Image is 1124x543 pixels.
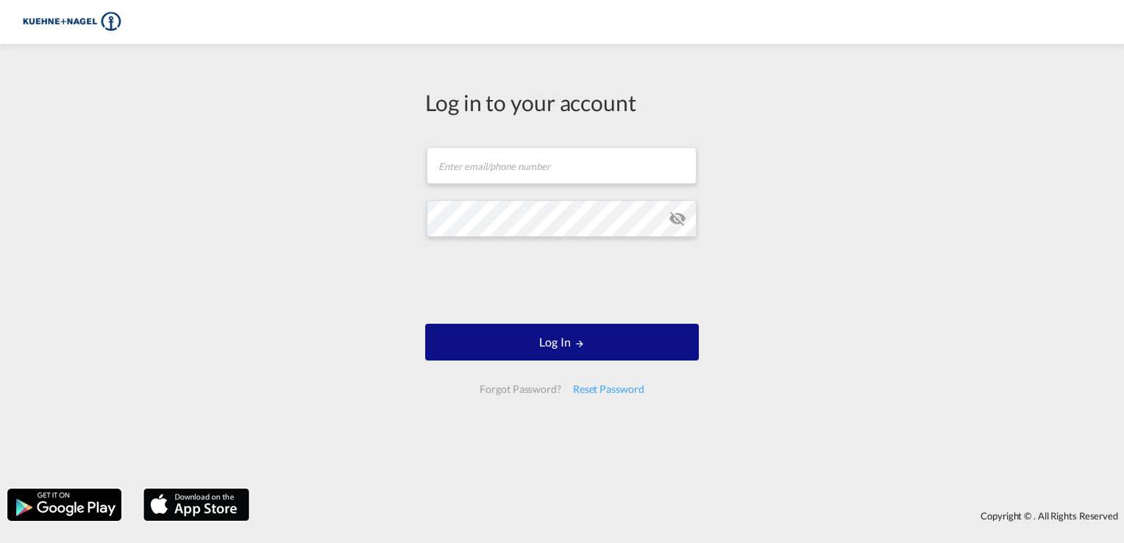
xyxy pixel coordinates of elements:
img: apple.png [142,487,251,522]
div: Copyright © . All Rights Reserved [257,503,1124,528]
div: Reset Password [567,376,650,402]
button: LOGIN [425,324,699,361]
img: 36441310f41511efafde313da40ec4a4.png [22,6,121,39]
div: Forgot Password? [474,376,566,402]
input: Enter email/phone number [427,147,697,184]
iframe: reCAPTCHA [450,252,674,309]
img: google.png [6,487,123,522]
md-icon: icon-eye-off [669,210,686,227]
div: Log in to your account [425,87,699,118]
